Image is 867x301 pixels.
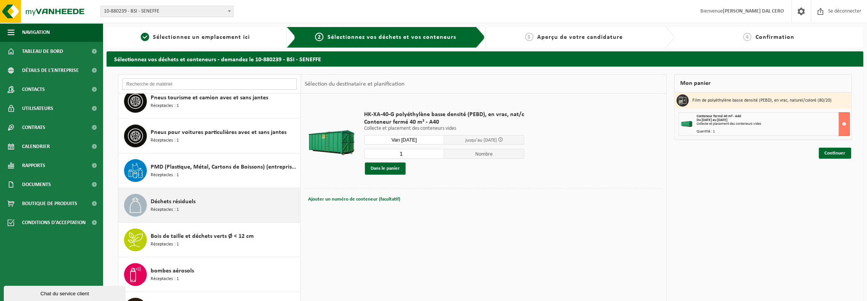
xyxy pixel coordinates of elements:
[364,119,439,125] font: Conteneur fermé 40 m³ - A40
[692,98,832,103] font: Film de polyéthylène basse densité (PEBD), en vrac, naturel/coloré (80/20)
[101,6,233,17] span: 10-880239 - BSI - SENEFFE
[151,164,299,170] font: PMD (Plastique, Métal, Cartons de Boissons) (entreprises)
[364,135,444,145] input: Sélectionnez la date
[118,153,301,188] button: PMD (Plastique, Métal, Cartons de Boissons) (entreprises) Réceptacles : 1
[364,111,524,118] font: HK-XA-40-G polyéthylène basse densité (PEBD), en vrac, nat/c
[365,162,406,175] button: Dans le panier
[327,34,456,40] font: Sélectionnez vos déchets et vos conteneurs
[151,207,179,212] font: Réceptacles : 1
[151,173,179,177] font: Réceptacles : 1
[22,106,53,111] font: Utilisateurs
[22,163,45,169] font: Rapports
[697,114,741,118] font: Conteneur fermé 40 m³ - A40
[118,84,301,119] button: Pneus tourisme et camion avec et sans jantes Réceptacles : 1
[110,33,280,42] a: 1Sélectionnez un emplacement ici
[151,129,286,135] font: Pneus pour voitures particulières avec et sans jantes
[22,68,79,73] font: Détails de l'entreprise
[143,34,147,40] font: 1
[22,144,50,150] font: Calendrier
[723,8,784,14] font: [PERSON_NAME] DAL CERO
[537,34,623,40] font: Aperçu de votre candidature
[824,151,845,156] font: Continuer
[122,78,297,90] input: Recherche de matériel
[151,268,194,274] font: bombes aérosols
[371,166,400,171] font: Dans le panier
[4,284,127,301] iframe: widget de discussion
[151,199,196,205] font: Déchets résiduels
[697,129,715,134] font: Quantité : 1
[22,87,45,92] font: Contacts
[819,148,851,159] a: Continuer
[151,95,268,101] font: Pneus tourisme et camion avec et sans jantes
[118,257,301,292] button: bombes aérosols Réceptacles : 1
[151,233,254,239] font: Bois de taille et déchets verts Ø < 12 cm
[22,220,86,226] font: Conditions d'acceptation
[308,197,400,202] font: Ajouter un numéro de conteneur (facultatif)
[755,34,794,40] font: Confirmation
[697,122,761,126] font: Collecte et placement des conteneurs vides
[22,201,77,207] font: Boutique de produits
[364,126,456,131] font: Collecte et placement des conteneurs vides
[697,118,727,122] font: Du [DATE] au [DATE]
[151,277,179,281] font: Réceptacles : 1
[104,8,159,14] font: 10-880239 - BSI - SENEFFE
[22,30,50,35] font: Navigation
[318,34,321,40] font: 2
[151,138,179,143] font: Réceptacles : 1
[151,104,179,108] font: Réceptacles : 1
[527,34,531,40] font: 3
[100,6,234,17] span: 10-880239 - BSI - SENEFFE
[465,138,497,143] font: jusqu'au [DATE]
[305,81,404,87] font: Sélection du destinataire et planification
[151,242,179,247] font: Réceptacles : 1
[114,57,321,63] font: Sélectionnez vos déchets et conteneurs - demandez le 10-880239 - BSI - SENEFFE
[700,8,723,14] font: Bienvenue
[746,34,749,40] font: 4
[153,34,250,40] font: Sélectionnez un emplacement ici
[22,182,51,188] font: Documents
[118,188,301,223] button: Déchets résiduels Réceptacles : 1
[118,223,301,257] button: Bois de taille et déchets verts Ø < 12 cm Réceptacles : 1
[307,194,401,205] button: Ajouter un numéro de conteneur (facultatif)
[680,80,711,86] font: Mon panier
[22,125,45,131] font: Contrats
[828,8,861,14] font: Se déconnecter
[475,151,493,157] font: Nombre
[118,119,301,153] button: Pneus pour voitures particulières avec et sans jantes Réceptacles : 1
[22,49,63,54] font: Tableau de bord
